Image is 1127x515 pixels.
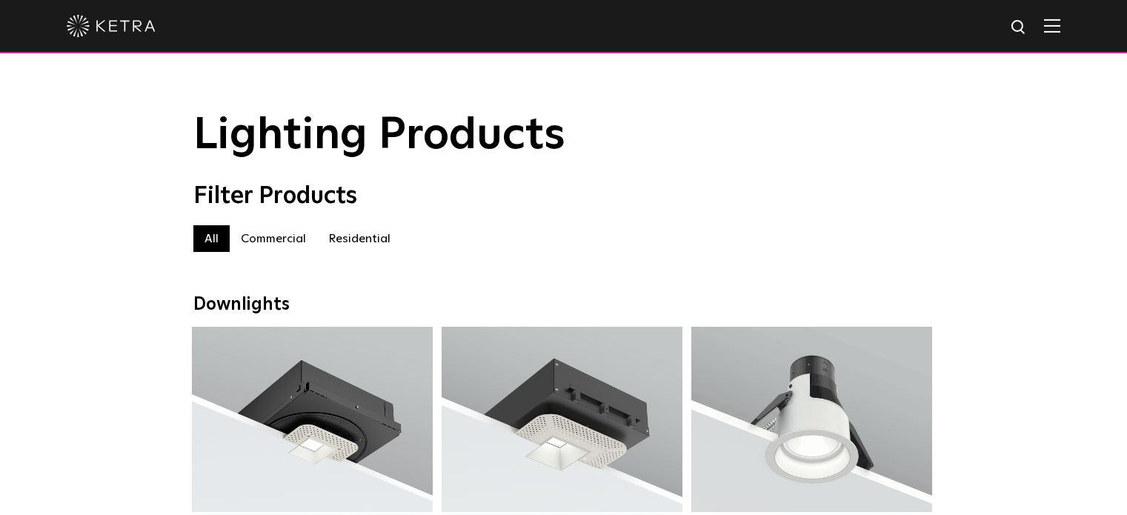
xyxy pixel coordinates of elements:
[193,113,565,158] span: Lighting Products
[230,225,317,252] label: Commercial
[1010,19,1028,37] img: search icon
[1044,19,1060,33] img: Hamburger%20Nav.svg
[193,225,230,252] label: All
[193,182,934,210] div: Filter Products
[67,15,156,37] img: ketra-logo-2019-white
[193,294,934,316] div: Downlights
[317,225,402,252] label: Residential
